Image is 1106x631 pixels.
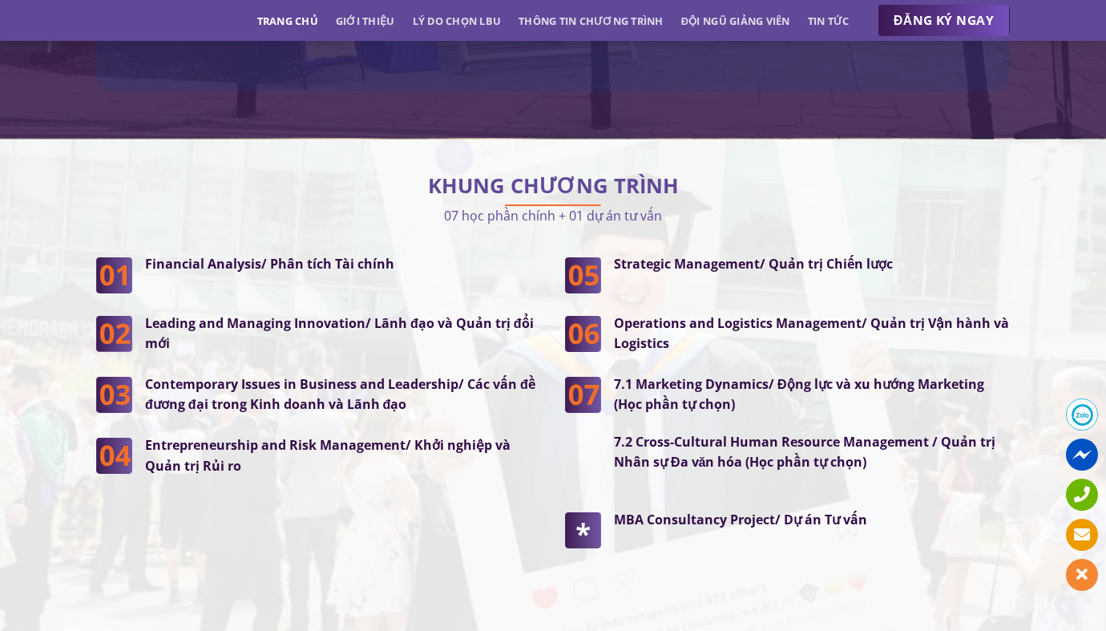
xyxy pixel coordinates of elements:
a: Thông tin chương trình [519,6,664,35]
a: ĐĂNG KÝ NGAY [878,5,1010,37]
a: Đội ngũ giảng viên [681,6,790,35]
strong: Operations and Logistics Management/ Quản trị Vận hành và Logistics [614,314,1009,353]
strong: Leading and Managing Innovation/ Lãnh đạo và Quản trị đổi mới [145,314,534,353]
strong: Entrepreneurship and Risk Management/ Khởi nghiệp và Quản trị Rủi ro [145,436,511,475]
a: Tin tức [808,6,850,35]
strong: Strategic Management/ Quản trị Chiến lược [614,255,893,273]
a: Trang chủ [257,6,318,35]
h2: KHUNG CHƯƠNG TRÌNH [96,178,1010,194]
strong: 7.2 Cross-Cultural Human Resource Management / Quản trị Nhân sự Đa văn hóa (Học phần tự chọn) [614,433,995,471]
strong: 7.1 Marketing Dynamics/ Động lực và xu hướng Marketing (Học phần tự chọn) [614,375,984,414]
a: Lý do chọn LBU [413,6,502,35]
strong: Financial Analysis/ Phân tích Tài chính [145,255,394,273]
strong: Contemporary Issues in Business and Leadership/ Các vấn đề đương đại trong Kinh doanh và Lãnh đạo [145,375,535,414]
a: Giới thiệu [336,6,395,35]
img: line-lbu.jpg [505,204,601,206]
p: 07 học phần chính + 01 dự án tư vấn [96,204,1010,226]
span: ĐĂNG KÝ NGAY [894,10,994,30]
strong: MBA Consultancy Project/ Dự án Tư vấn [614,511,867,528]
